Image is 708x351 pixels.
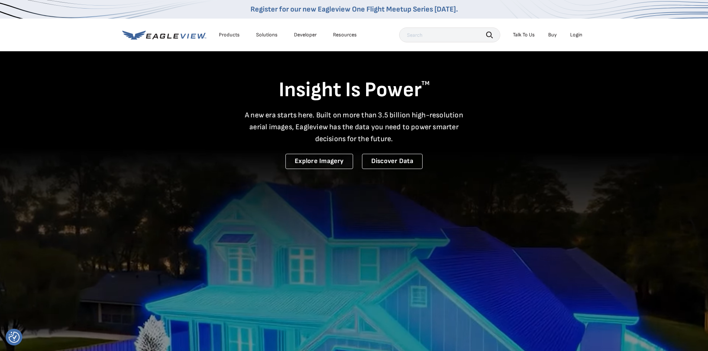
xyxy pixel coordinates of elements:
[513,32,535,38] div: Talk To Us
[256,32,278,38] div: Solutions
[294,32,317,38] a: Developer
[570,32,582,38] div: Login
[240,109,468,145] p: A new era starts here. Built on more than 3.5 billion high-resolution aerial images, Eagleview ha...
[122,77,586,103] h1: Insight Is Power
[362,154,423,169] a: Discover Data
[548,32,557,38] a: Buy
[219,32,240,38] div: Products
[250,5,458,14] a: Register for our new Eagleview One Flight Meetup Series [DATE].
[333,32,357,38] div: Resources
[9,332,20,343] img: Revisit consent button
[421,80,430,87] sup: TM
[399,27,500,42] input: Search
[9,332,20,343] button: Consent Preferences
[285,154,353,169] a: Explore Imagery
